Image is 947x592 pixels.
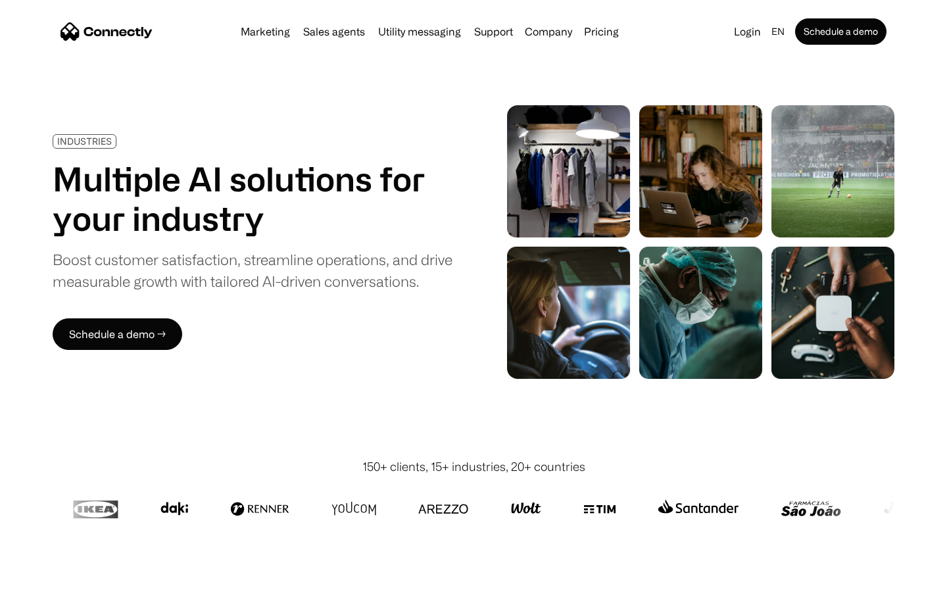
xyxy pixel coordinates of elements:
a: Support [469,26,518,37]
div: 150+ clients, 15+ industries, 20+ countries [362,458,585,476]
div: Company [525,22,572,41]
a: Sales agents [298,26,370,37]
a: home [61,22,153,41]
div: en [766,22,792,41]
ul: Language list [26,569,79,587]
a: Marketing [235,26,295,37]
a: Utility messaging [373,26,466,37]
div: INDUSTRIES [57,136,112,146]
a: Schedule a demo [795,18,886,45]
a: Pricing [579,26,624,37]
div: en [771,22,785,41]
div: Boost customer satisfaction, streamline operations, and drive measurable growth with tailored AI-... [53,249,452,292]
a: Login [729,22,766,41]
h1: Multiple AI solutions for your industry [53,159,452,238]
div: Company [521,22,576,41]
a: Schedule a demo → [53,318,182,350]
aside: Language selected: English [13,568,79,587]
